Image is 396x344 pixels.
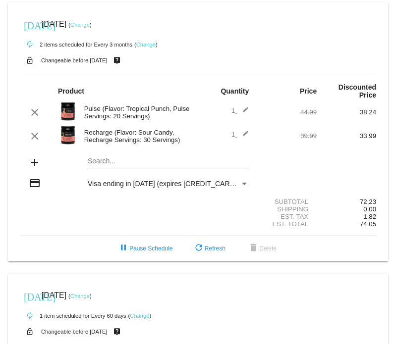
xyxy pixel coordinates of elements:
[360,220,376,228] span: 74.05
[247,245,277,252] span: Delete
[58,101,78,121] img: Image-1-Carousel-Pulse-20S-Tropical-Punch-Transp.png
[24,310,36,322] mat-icon: autorenew
[136,42,156,48] a: Change
[237,130,249,142] mat-icon: edit
[339,83,376,99] strong: Discounted Price
[24,54,36,67] mat-icon: lock_open
[68,22,92,28] small: ( )
[88,180,260,188] span: Visa ending in [DATE] (expires [CREDIT_CARD_DATA])
[317,132,376,140] div: 33.99
[41,329,108,335] small: Changeable before [DATE]
[193,243,205,254] mat-icon: refresh
[247,243,259,254] mat-icon: delete
[130,313,149,319] a: Change
[20,313,126,319] small: 1 item scheduled for Every 60 days
[24,39,36,50] mat-icon: autorenew
[257,198,317,205] div: Subtotal
[79,129,198,144] div: Recharge (Flavor: Sour Candy, Recharge Servings: 30 Servings)
[363,213,376,220] span: 1.82
[257,220,317,228] div: Est. Total
[221,87,249,95] strong: Quantity
[363,205,376,213] span: 0.00
[88,157,249,165] input: Search...
[231,131,249,138] span: 1
[257,108,317,116] div: 44.99
[41,57,108,63] small: Changeable before [DATE]
[117,243,129,254] mat-icon: pause
[117,245,172,252] span: Pause Schedule
[24,19,36,31] mat-icon: [DATE]
[29,177,41,189] mat-icon: credit_card
[111,54,123,67] mat-icon: live_help
[300,87,317,95] strong: Price
[79,105,198,120] div: Pulse (Flavor: Tropical Punch, Pulse Servings: 20 Servings)
[193,245,226,252] span: Refresh
[68,293,92,299] small: ( )
[70,293,90,299] a: Change
[24,325,36,338] mat-icon: lock_open
[29,106,41,118] mat-icon: clear
[185,240,233,257] button: Refresh
[231,107,249,114] span: 1
[110,240,180,257] button: Pause Schedule
[24,290,36,302] mat-icon: [DATE]
[257,205,317,213] div: Shipping
[111,325,123,338] mat-icon: live_help
[128,313,152,319] small: ( )
[70,22,90,28] a: Change
[134,42,158,48] small: ( )
[239,240,284,257] button: Delete
[29,156,41,168] mat-icon: add
[317,198,376,205] div: 72.23
[257,213,317,220] div: Est. Tax
[317,108,376,116] div: 38.24
[257,132,317,140] div: 39.99
[237,106,249,118] mat-icon: edit
[88,180,249,188] mat-select: Payment Method
[58,125,78,145] img: Image-1-Carousel-Recharge30S-Sour-Candy-1000x1000-Transp.png
[58,87,84,95] strong: Product
[29,130,41,142] mat-icon: clear
[20,42,132,48] small: 2 items scheduled for Every 3 months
